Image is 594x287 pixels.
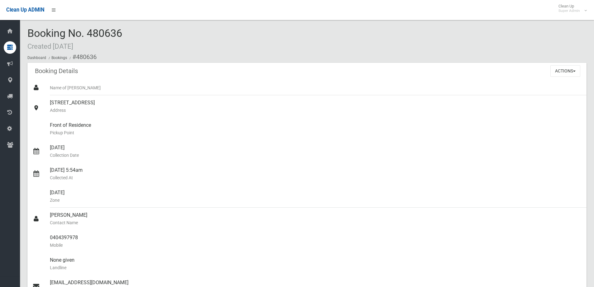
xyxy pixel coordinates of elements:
div: Front of Residence [50,118,582,140]
div: 0404397978 [50,230,582,253]
small: Super Admin [558,8,580,13]
div: [DATE] [50,185,582,208]
small: Collection Date [50,151,582,159]
small: Name of [PERSON_NAME] [50,84,582,92]
small: Pickup Point [50,129,582,136]
small: Landline [50,264,582,271]
small: Collected At [50,174,582,181]
li: #480636 [68,51,97,63]
header: Booking Details [27,65,85,77]
small: Created [DATE] [27,42,73,50]
span: Clean Up [555,4,586,13]
div: None given [50,253,582,275]
small: Zone [50,196,582,204]
span: Booking No. 480636 [27,27,122,51]
small: Address [50,106,582,114]
a: Dashboard [27,56,46,60]
div: [PERSON_NAME] [50,208,582,230]
button: Actions [550,65,580,77]
div: [DATE] [50,140,582,163]
div: [DATE] 5:54am [50,163,582,185]
div: [STREET_ADDRESS] [50,95,582,118]
small: Contact Name [50,219,582,226]
small: Mobile [50,241,582,249]
span: Clean Up ADMIN [6,7,44,13]
a: Bookings [51,56,67,60]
